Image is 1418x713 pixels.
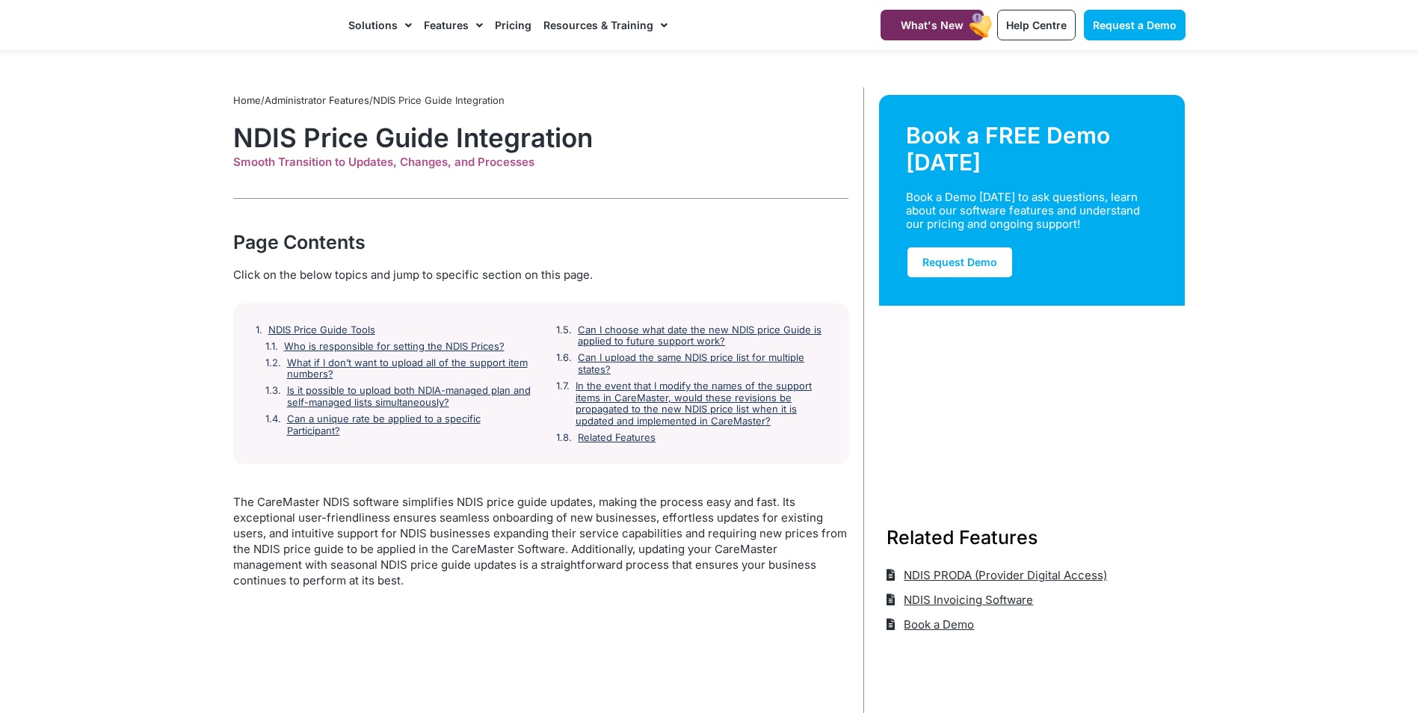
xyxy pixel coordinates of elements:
a: Related Features [578,432,656,444]
a: Who is responsible for setting the NDIS Prices? [284,341,505,353]
a: In the event that I modify the names of the support items in CareMaster, would these revisions be... [576,380,826,427]
a: Home [233,94,261,106]
a: NDIS Price Guide Tools [268,324,375,336]
a: Help Centre [997,10,1076,40]
h3: Related Features [887,524,1178,551]
a: What's New [881,10,984,40]
h1: NDIS Price Guide Integration [233,122,848,153]
span: Book a Demo [900,612,974,637]
img: CareMaster Logo [233,14,334,37]
span: / / [233,94,505,106]
a: Can a unique rate be applied to a specific Participant? [287,413,535,436]
span: NDIS Invoicing Software [900,587,1033,612]
a: NDIS PRODA (Provider Digital Access) [887,563,1108,587]
a: Administrator Features [265,94,369,106]
a: NDIS Invoicing Software [887,587,1034,612]
a: Can I choose what date the new NDIS price Guide is applied to future support work? [578,324,826,348]
div: Page Contents [233,229,848,256]
p: The CareMaster NDIS software simplifies NDIS price guide updates, making the process easy and fas... [233,494,848,588]
div: Smooth Transition to Updates, Changes, and Processes [233,155,848,169]
a: Can I upload the same NDIS price list for multiple states? [578,352,826,375]
span: NDIS Price Guide Integration [373,94,505,106]
span: NDIS PRODA (Provider Digital Access) [900,563,1107,587]
a: Book a Demo [887,612,975,637]
span: Request Demo [922,256,997,268]
a: Is it possible to upload both NDIA-managed plan and self-managed lists simultaneously? [287,385,535,408]
span: What's New [901,19,964,31]
div: Click on the below topics and jump to specific section on this page. [233,267,848,283]
span: Request a Demo [1093,19,1177,31]
div: Book a FREE Demo [DATE] [906,122,1159,176]
a: Request a Demo [1084,10,1186,40]
span: Help Centre [1006,19,1067,31]
a: Request Demo [906,246,1014,279]
a: What if I don’t want to upload all of the support item numbers? [287,357,535,380]
div: Book a Demo [DATE] to ask questions, learn about our software features and understand our pricing... [906,191,1141,231]
img: Support Worker and NDIS Participant out for a coffee. [879,306,1186,488]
